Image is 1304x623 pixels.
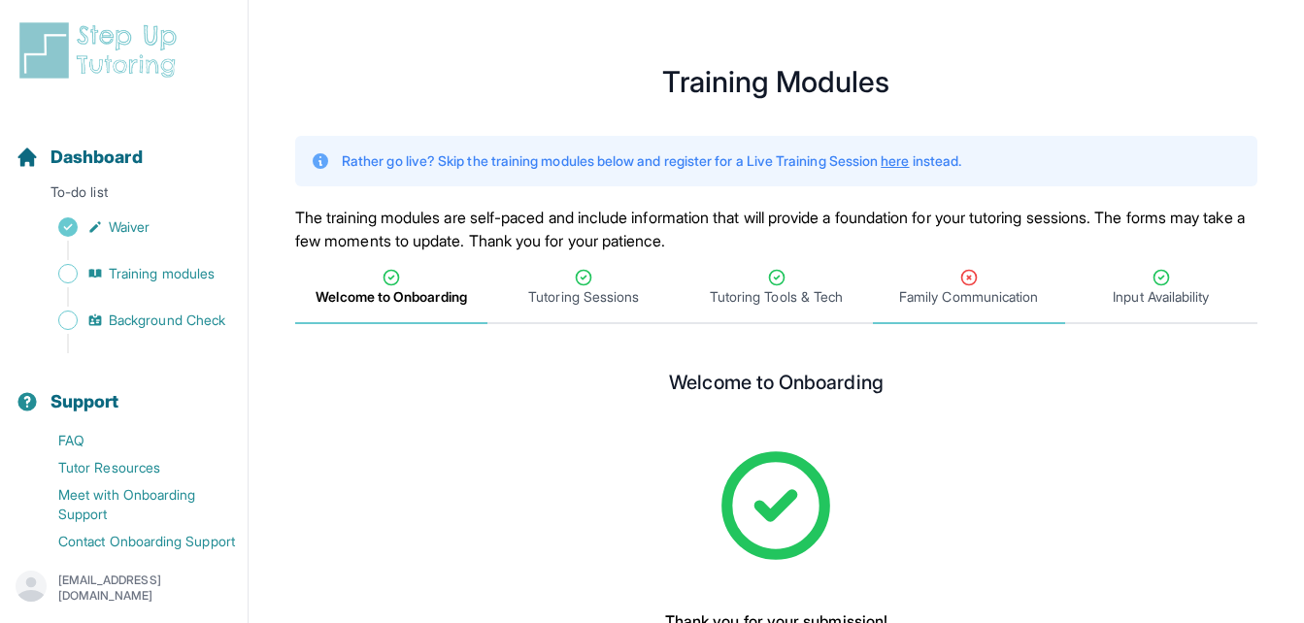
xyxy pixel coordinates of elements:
a: Contact Onboarding Support [16,528,248,555]
span: Family Communication [899,287,1038,307]
span: Tutoring Tools & Tech [710,287,843,307]
p: Rather go live? Skip the training modules below and register for a Live Training Session instead. [342,151,961,171]
button: [EMAIL_ADDRESS][DOMAIN_NAME] [16,571,232,606]
a: here [881,152,909,169]
span: Support [50,388,119,415]
a: Meet with Onboarding Support [16,481,248,528]
img: logo [16,19,188,82]
span: Input Availability [1113,287,1209,307]
a: Tutor Resources [16,454,248,481]
h1: Training Modules [295,70,1257,93]
p: The training modules are self-paced and include information that will provide a foundation for yo... [295,206,1257,252]
span: Training modules [109,264,215,283]
span: Welcome to Onboarding [316,287,466,307]
button: Dashboard [8,113,240,179]
a: Background Check [16,307,248,334]
span: Background Check [109,311,225,330]
a: Waiver [16,213,248,241]
h2: Welcome to Onboarding [669,371,883,402]
span: Tutoring Sessions [528,287,639,307]
button: Support [8,357,240,423]
a: Training modules [16,260,248,287]
nav: Tabs [295,252,1257,324]
a: Dashboard [16,144,143,171]
p: [EMAIL_ADDRESS][DOMAIN_NAME] [58,573,232,604]
p: To-do list [8,182,240,210]
span: Dashboard [50,144,143,171]
span: Waiver [109,217,150,237]
a: FAQ [16,427,248,454]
